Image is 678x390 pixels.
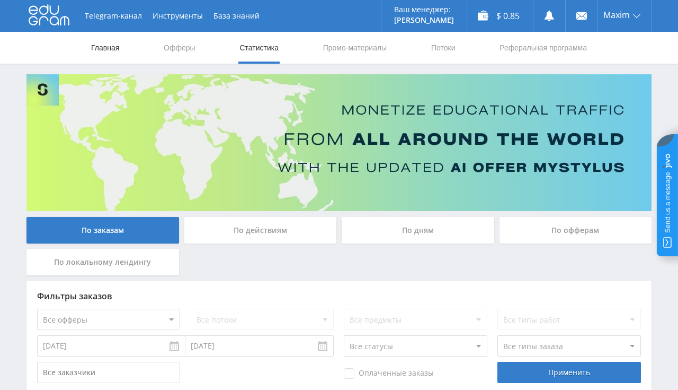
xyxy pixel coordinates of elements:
div: По действиям [184,217,337,244]
a: Реферальная программа [498,32,588,64]
a: Промо-материалы [322,32,388,64]
div: Применить [497,362,640,383]
input: Все заказчики [37,362,180,383]
span: Maxim [603,11,630,19]
div: По дням [342,217,494,244]
div: По локальному лендингу [26,249,179,275]
p: Ваш менеджер: [394,5,454,14]
a: Потоки [430,32,457,64]
span: Оплаченные заказы [344,368,434,379]
a: Офферы [163,32,197,64]
a: Главная [90,32,120,64]
div: По заказам [26,217,179,244]
div: Фильтры заказов [37,291,641,301]
img: Banner [26,74,652,211]
div: По офферам [499,217,652,244]
p: [PERSON_NAME] [394,16,454,24]
a: Статистика [238,32,280,64]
